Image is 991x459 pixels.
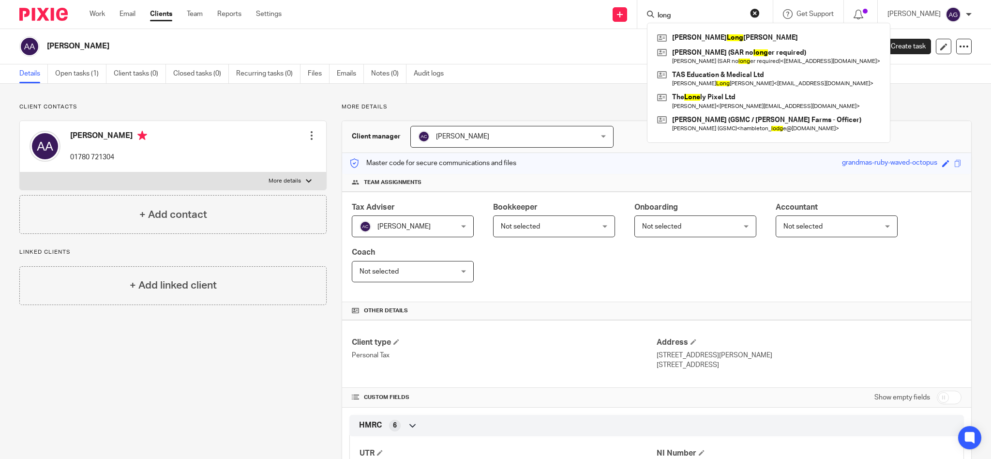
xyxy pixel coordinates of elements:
a: Settings [256,9,282,19]
a: Work [90,9,105,19]
p: [STREET_ADDRESS][PERSON_NAME] [657,351,961,360]
span: 6 [393,421,397,430]
h4: UTR [360,448,657,459]
button: Clear [750,8,760,18]
span: Not selected [360,268,399,275]
h4: [PERSON_NAME] [70,131,147,143]
a: Client tasks (0) [114,64,166,83]
a: Reports [217,9,241,19]
span: Get Support [796,11,834,17]
h4: Client type [352,337,657,348]
img: svg%3E [360,221,371,232]
a: Details [19,64,48,83]
span: [PERSON_NAME] [377,223,431,230]
a: Email [120,9,135,19]
a: Audit logs [414,64,451,83]
a: Clients [150,9,172,19]
a: Create task [875,39,931,54]
p: [STREET_ADDRESS] [657,360,961,370]
a: Closed tasks (0) [173,64,229,83]
h2: [PERSON_NAME] [47,41,698,51]
p: Client contacts [19,103,327,111]
span: Not selected [642,223,681,230]
span: Coach [352,248,375,256]
h4: Address [657,337,961,348]
a: Recurring tasks (0) [236,64,300,83]
a: Emails [337,64,364,83]
input: Search [657,12,744,20]
img: svg%3E [418,131,430,142]
h3: Client manager [352,132,401,141]
p: More details [269,177,301,185]
img: svg%3E [946,7,961,22]
span: HMRC [359,420,382,430]
span: Accountant [776,203,818,211]
span: Not selected [501,223,540,230]
h4: + Add contact [139,207,207,222]
h4: + Add linked client [130,278,217,293]
span: Team assignments [364,179,421,186]
p: Master code for secure communications and files [349,158,516,168]
span: Other details [364,307,408,315]
p: 01780 721304 [70,153,147,162]
p: [PERSON_NAME] [887,9,941,19]
h4: NI Number [657,448,954,459]
span: Not selected [783,223,823,230]
a: Files [308,64,330,83]
div: grandmas-ruby-waved-octopus [842,158,937,169]
img: svg%3E [30,131,60,162]
span: Bookkeeper [493,203,538,211]
span: Tax Adviser [352,203,395,211]
a: Open tasks (1) [55,64,106,83]
span: Onboarding [634,203,678,211]
p: Linked clients [19,248,327,256]
a: Team [187,9,203,19]
img: Pixie [19,8,68,21]
p: More details [342,103,972,111]
p: Personal Tax [352,351,657,360]
label: Show empty fields [874,393,930,402]
h4: CUSTOM FIELDS [352,394,657,401]
i: Primary [137,131,147,140]
span: [PERSON_NAME] [436,133,489,140]
a: Notes (0) [371,64,406,83]
img: svg%3E [19,36,40,57]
